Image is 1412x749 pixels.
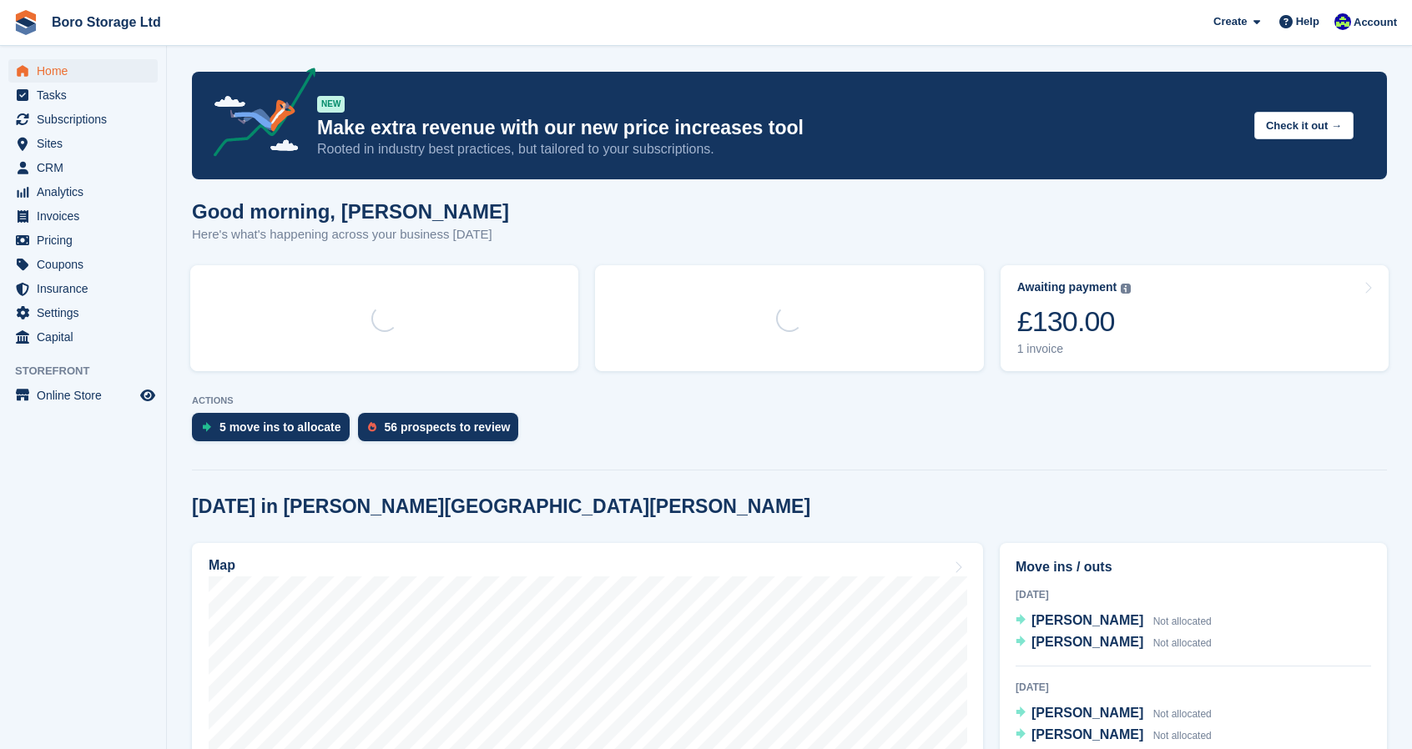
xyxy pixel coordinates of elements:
span: Tasks [37,83,137,107]
h2: Move ins / outs [1016,557,1371,577]
a: menu [8,253,158,276]
span: CRM [37,156,137,179]
a: menu [8,384,158,407]
button: Check it out → [1254,112,1354,139]
div: 56 prospects to review [385,420,511,434]
a: menu [8,156,158,179]
span: Not allocated [1153,637,1212,649]
img: icon-info-grey-7440780725fd019a000dd9b08b2336e03edf1995a4989e88bcd33f0948082b44.svg [1121,284,1131,294]
p: Here's what's happening across your business [DATE] [192,225,509,244]
div: £130.00 [1017,304,1132,339]
span: Pricing [37,229,137,252]
span: [PERSON_NAME] [1031,706,1143,720]
a: menu [8,277,158,300]
a: menu [8,204,158,228]
div: 1 invoice [1017,342,1132,356]
a: menu [8,180,158,204]
span: Subscriptions [37,108,137,131]
span: Account [1354,14,1397,31]
span: Capital [37,325,137,349]
a: menu [8,301,158,324]
img: move_ins_to_allocate_icon-fdf77a2bb77ea45bf5b3d319d69a93e2d87916cf1d5bf7949dd705db3b84f3ca.svg [202,422,211,432]
p: ACTIONS [192,395,1387,406]
a: 56 prospects to review [358,413,527,450]
a: Awaiting payment £130.00 1 invoice [1001,265,1389,371]
span: Analytics [37,180,137,204]
span: Home [37,59,137,83]
span: Not allocated [1153,616,1212,627]
span: Coupons [37,253,137,276]
div: [DATE] [1016,680,1371,695]
div: [DATE] [1016,587,1371,602]
span: [PERSON_NAME] [1031,635,1143,649]
span: Sites [37,132,137,155]
img: prospect-51fa495bee0391a8d652442698ab0144808aea92771e9ea1ae160a38d050c398.svg [368,422,376,432]
span: Storefront [15,363,166,380]
h1: Good morning, [PERSON_NAME] [192,200,509,223]
span: Online Store [37,384,137,407]
span: Help [1296,13,1319,30]
a: menu [8,132,158,155]
span: Not allocated [1153,730,1212,741]
h2: Map [209,558,235,573]
a: menu [8,325,158,349]
h2: [DATE] in [PERSON_NAME][GEOGRAPHIC_DATA][PERSON_NAME] [192,495,810,518]
a: [PERSON_NAME] Not allocated [1016,725,1212,746]
p: Rooted in industry best practices, but tailored to your subscriptions. [317,140,1241,158]
span: [PERSON_NAME] [1031,613,1143,627]
span: Insurance [37,277,137,300]
a: [PERSON_NAME] Not allocated [1016,632,1212,654]
span: Not allocated [1153,708,1212,720]
img: stora-icon-8386f47178a22dfd0bd8f6a31ec36ba5ce8667c1dd55bd0f319d3a0aa187defe.svg [13,10,38,35]
span: Create [1213,13,1247,30]
div: Awaiting payment [1017,280,1117,294]
p: Make extra revenue with our new price increases tool [317,116,1241,140]
a: menu [8,83,158,107]
a: [PERSON_NAME] Not allocated [1016,703,1212,725]
a: Boro Storage Ltd [45,8,168,36]
a: menu [8,229,158,252]
span: Settings [37,301,137,324]
span: Invoices [37,204,137,228]
a: Preview store [138,385,158,405]
img: price-adjustments-announcement-icon-8257ccfd72463d97f412b2fc003d46551f7dbcb40ab6d574587a9cd5c0d94... [199,68,316,163]
a: [PERSON_NAME] Not allocated [1016,611,1212,632]
a: menu [8,108,158,131]
a: 5 move ins to allocate [192,413,358,450]
div: NEW [317,96,345,113]
a: menu [8,59,158,83]
div: 5 move ins to allocate [219,420,341,434]
span: [PERSON_NAME] [1031,727,1143,741]
img: Tobie Hillier [1334,13,1351,30]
